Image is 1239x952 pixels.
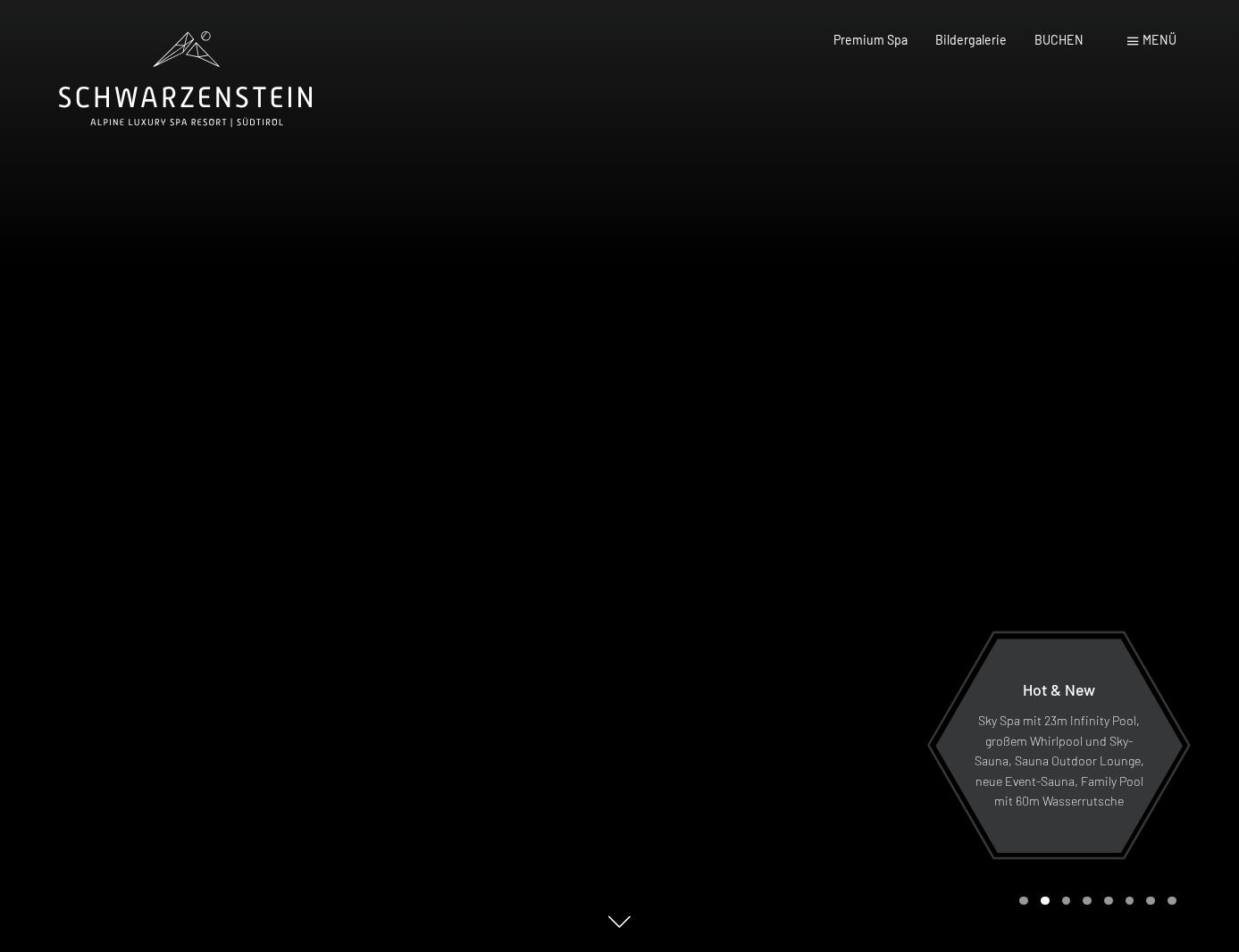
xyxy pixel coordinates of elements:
div: Carousel Page 2 (Current Slide) [1041,897,1050,906]
div: Carousel Page 6 [1126,897,1134,906]
span: Menü [1143,32,1176,47]
span: Hot & New [1023,680,1095,699]
div: Carousel Page 8 [1168,897,1176,906]
a: Premium Spa [833,32,908,47]
a: BUCHEN [1034,32,1084,47]
a: Hot & New Sky Spa mit 23m Infinity Pool, großem Whirlpool und Sky-Sauna, Sauna Outdoor Lounge, ne... [934,638,1184,854]
a: Bildergalerie [935,32,1007,47]
p: Sky Spa mit 23m Infinity Pool, großem Whirlpool und Sky-Sauna, Sauna Outdoor Lounge, neue Event-S... [974,711,1144,812]
div: Carousel Page 5 [1104,897,1113,906]
div: Carousel Page 7 [1146,897,1155,906]
div: Carousel Pagination [1013,897,1176,906]
div: Carousel Page 4 [1083,897,1092,906]
div: Carousel Page 3 [1062,897,1071,906]
div: Carousel Page 1 [1019,897,1028,906]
